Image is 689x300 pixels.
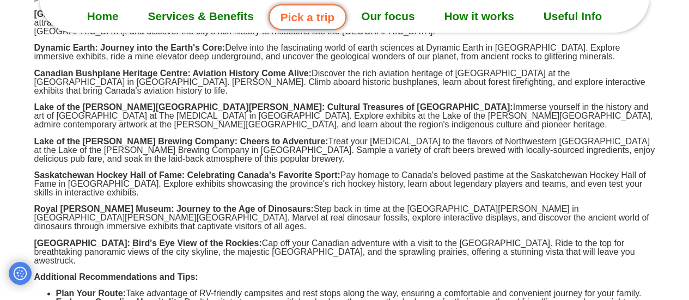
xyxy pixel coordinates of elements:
strong: [GEOGRAPHIC_DATA]: Bird's Eye View of the Rockies: [34,238,262,248]
p: Pay homage to Canada's beloved pastime at the Saskatchewan Hockey Hall of Fame in [GEOGRAPHIC_DAT... [34,171,655,197]
a: Useful Info [529,3,617,30]
p: Immerse yourself in the history and art of [GEOGRAPHIC_DATA] at The [MEDICAL_DATA] in [GEOGRAPHIC... [34,103,655,129]
a: How it works [429,3,528,30]
strong: Saskatchewan Hockey Hall of Fame: Celebrating Canada's Favorite Sport: [34,170,340,180]
a: Our focus [346,3,429,30]
strong: Royal [PERSON_NAME] Museum: Journey to the Age of Dinosaurs: [34,204,314,213]
p: Treat your [MEDICAL_DATA] to the flavors of Northwestern [GEOGRAPHIC_DATA] at the Lake of the [PE... [34,137,655,163]
strong: Additional Recommendations and Tips: [34,272,198,281]
nav: Menu [39,3,649,30]
a: Home [72,3,133,30]
button: Privacy and cookie settings [9,262,32,285]
strong: Lake of the [PERSON_NAME][GEOGRAPHIC_DATA][PERSON_NAME]: Cultural Treasures of [GEOGRAPHIC_DATA]: [34,102,513,112]
p: Delve into the fascinating world of earth sciences at Dynamic Earth in [GEOGRAPHIC_DATA]. Explore... [34,44,655,61]
strong: Canadian Bushplane Heritage Centre: Aviation History Come Alive: [34,69,312,78]
p: Step back in time at the [GEOGRAPHIC_DATA][PERSON_NAME] in [GEOGRAPHIC_DATA][PERSON_NAME][GEOGRAP... [34,205,655,231]
strong: Dynamic Earth: Journey into the Earth's Core: [34,43,225,52]
a: Services & Benefits [133,3,268,30]
strong: Plan Your Route: [56,289,126,298]
p: Discover the rich aviation heritage of [GEOGRAPHIC_DATA] at the [GEOGRAPHIC_DATA] in [GEOGRAPHIC_... [34,69,655,95]
p: Cap off your Canadian adventure with a visit to the [GEOGRAPHIC_DATA]. Ride to the top for breath... [34,239,655,265]
strong: Lake of the [PERSON_NAME] Brewing Company: Cheers to Adventure: [34,137,328,146]
li: Take advantage of RV-friendly campsites and rest stops along the way, ensuring a comfortable and ... [56,289,655,298]
a: Pick a trip [269,4,346,30]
